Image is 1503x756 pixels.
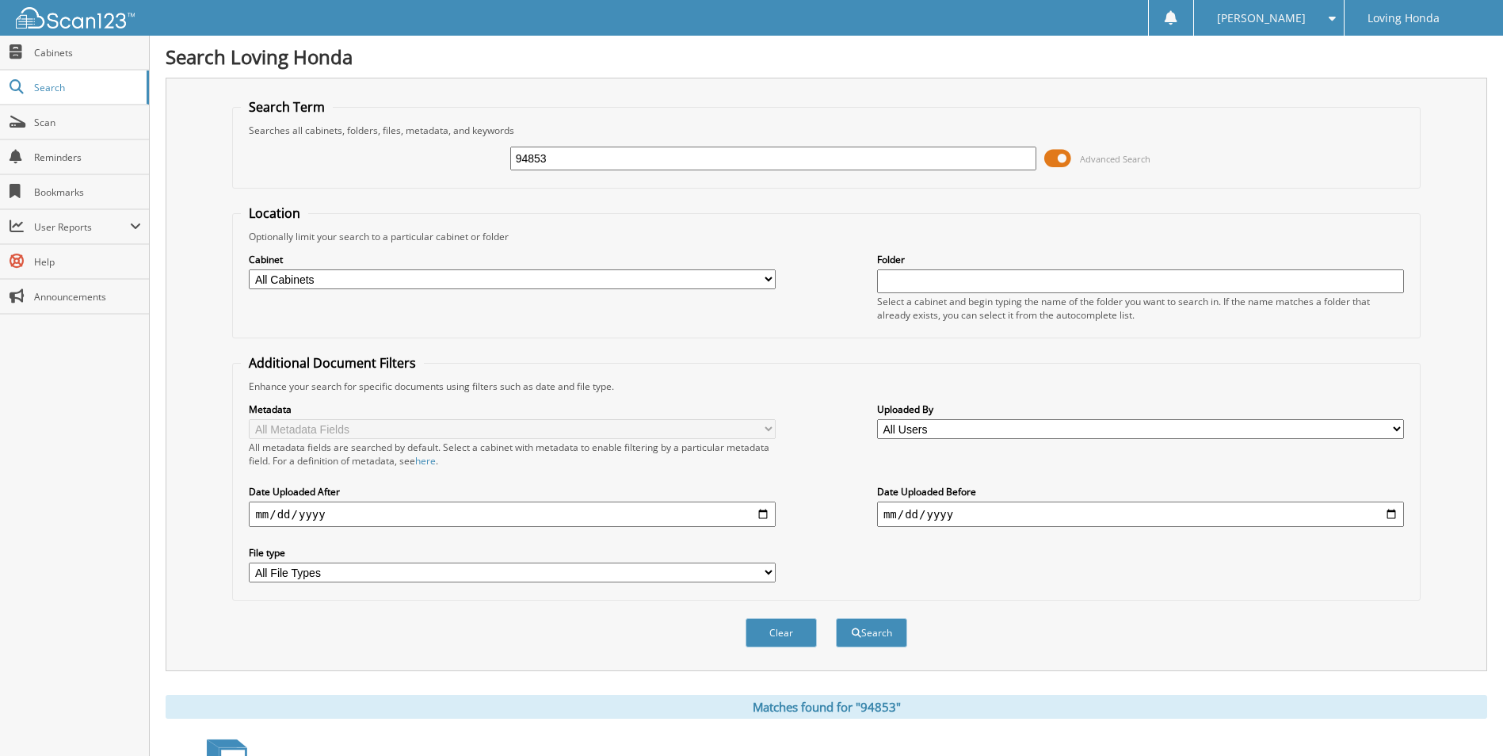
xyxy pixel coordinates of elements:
[16,7,135,29] img: scan123-logo-white.svg
[249,485,776,498] label: Date Uploaded After
[249,403,776,416] label: Metadata
[34,116,141,129] span: Scan
[34,81,139,94] span: Search
[34,290,141,304] span: Announcements
[241,124,1411,137] div: Searches all cabinets, folders, files, metadata, and keywords
[34,151,141,164] span: Reminders
[34,185,141,199] span: Bookmarks
[415,454,436,468] a: here
[249,546,776,559] label: File type
[241,204,308,222] legend: Location
[34,255,141,269] span: Help
[836,618,907,647] button: Search
[746,618,817,647] button: Clear
[241,230,1411,243] div: Optionally limit your search to a particular cabinet or folder
[877,253,1404,266] label: Folder
[166,695,1487,719] div: Matches found for "94853"
[249,502,776,527] input: start
[166,44,1487,70] h1: Search Loving Honda
[241,98,333,116] legend: Search Term
[241,354,424,372] legend: Additional Document Filters
[249,441,776,468] div: All metadata fields are searched by default. Select a cabinet with metadata to enable filtering b...
[241,380,1411,393] div: Enhance your search for specific documents using filters such as date and file type.
[34,46,141,59] span: Cabinets
[1368,13,1440,23] span: Loving Honda
[877,403,1404,416] label: Uploaded By
[1080,153,1150,165] span: Advanced Search
[249,253,776,266] label: Cabinet
[34,220,130,234] span: User Reports
[877,295,1404,322] div: Select a cabinet and begin typing the name of the folder you want to search in. If the name match...
[877,485,1404,498] label: Date Uploaded Before
[877,502,1404,527] input: end
[1217,13,1306,23] span: [PERSON_NAME]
